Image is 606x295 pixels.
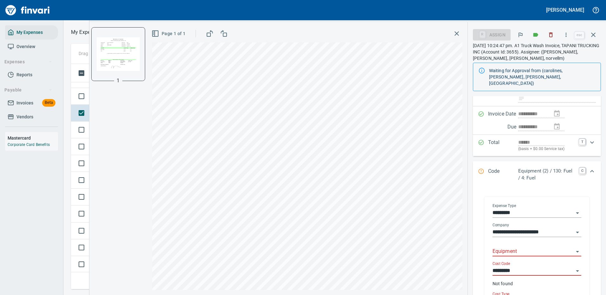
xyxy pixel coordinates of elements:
span: Vendors [16,113,33,121]
a: Overview [5,40,58,54]
p: Drag a column heading here to group the table [79,50,171,57]
label: Cost Code [493,262,510,266]
span: My Expenses [16,28,43,36]
button: Expenses [2,56,55,68]
h5: [PERSON_NAME] [546,7,584,13]
a: Corporate Card Benefits [8,142,50,147]
a: InvoicesBeta [5,96,58,110]
a: Reports [5,68,58,82]
button: Discard [544,28,558,42]
h6: Mastercard [8,135,58,141]
img: Page 1 [97,33,140,76]
span: Payable [4,86,52,94]
div: Expand [473,161,601,188]
button: Open [573,228,582,237]
p: (basis + $0.00 Service tax) [518,146,575,152]
span: Close invoice [573,27,601,42]
p: Equipment (2) / 130: Fuel / 4: Fuel [518,167,576,182]
span: Reports [16,71,32,79]
p: My Expenses [71,28,101,36]
p: 1 [117,77,119,85]
button: Flag [513,28,527,42]
label: Company [493,223,509,227]
button: More [559,28,573,42]
span: Invoices [16,99,33,107]
nav: breadcrumb [71,28,101,36]
button: [PERSON_NAME] [545,5,586,15]
button: Open [573,209,582,217]
a: C [579,167,585,174]
p: Total [488,139,518,152]
button: Labels [529,28,543,42]
span: Beta [42,99,55,106]
p: Not found [493,280,581,287]
button: Page 1 of 1 [150,28,188,40]
p: [DATE] 10:24:47 pm. A1 Truck Wash Invoice, TAPANI TRUCKING INC (Account Id: 3655). Assignee: ([PE... [473,42,601,61]
span: Page 1 of 1 [153,30,185,38]
a: My Expenses [5,25,58,40]
button: Open [573,247,582,256]
div: Waiting for Approval from (carolines, [PERSON_NAME], [PERSON_NAME], [GEOGRAPHIC_DATA]) [489,65,596,89]
p: Code [488,167,518,182]
span: Overview [16,43,35,51]
a: Vendors [5,110,58,124]
img: Finvari [4,3,51,18]
span: Expenses [4,58,52,66]
label: Expense Type [493,204,516,208]
div: Expand [473,135,601,156]
button: Payable [2,84,55,96]
button: Open [573,267,582,275]
a: T [579,139,585,145]
a: esc [575,32,584,39]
